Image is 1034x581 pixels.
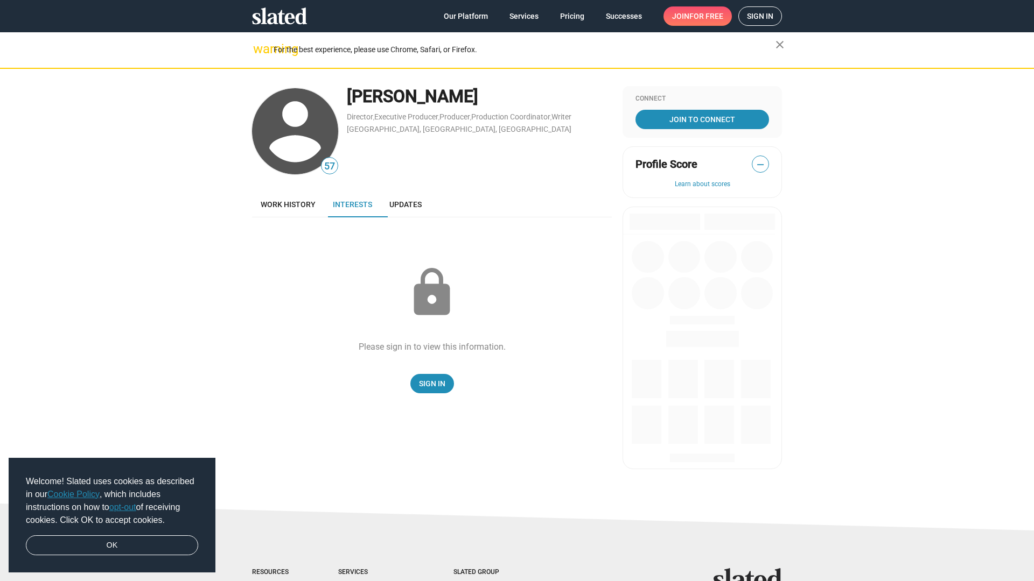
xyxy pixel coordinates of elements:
a: Joinfor free [663,6,732,26]
span: Join To Connect [638,110,767,129]
span: , [550,115,551,121]
div: [PERSON_NAME] [347,85,612,108]
button: Learn about scores [635,180,769,189]
a: Join To Connect [635,110,769,129]
a: Executive Producer [374,112,438,121]
span: Profile Score [635,157,697,172]
a: Sign in [738,6,782,26]
span: Work history [261,200,316,209]
a: Successes [597,6,651,26]
a: Our Platform [435,6,497,26]
a: Producer [439,112,470,121]
a: Interests [324,192,381,217]
span: Join [672,6,723,26]
a: Production Coordinator [471,112,550,121]
span: Sign In [419,374,445,393]
a: Cookie Policy [47,490,100,499]
mat-icon: lock [405,266,459,320]
span: — [752,158,768,172]
a: Pricing [551,6,593,26]
div: cookieconsent [9,458,215,573]
span: Welcome! Slated uses cookies as described in our , which includes instructions on how to of recei... [26,475,198,527]
span: , [373,115,374,121]
span: Interests [333,200,372,209]
span: , [470,115,471,121]
span: Pricing [560,6,584,26]
span: 57 [322,159,338,174]
div: Resources [252,568,295,577]
span: Our Platform [444,6,488,26]
mat-icon: close [773,38,786,51]
div: For the best experience, please use Chrome, Safari, or Firefox. [274,42,775,57]
a: Services [501,6,547,26]
span: , [438,115,439,121]
a: Sign In [410,374,454,393]
span: Sign in [747,7,773,25]
a: dismiss cookie message [26,535,198,556]
div: Please sign in to view this information. [359,341,506,352]
a: Work history [252,192,324,217]
div: Services [338,568,410,577]
span: for free [689,6,723,26]
span: Services [509,6,539,26]
div: Connect [635,95,769,103]
a: opt-out [109,502,136,512]
div: Slated Group [453,568,527,577]
a: [GEOGRAPHIC_DATA], [GEOGRAPHIC_DATA], [GEOGRAPHIC_DATA] [347,125,571,133]
a: Writer [551,112,571,121]
a: Updates [381,192,430,217]
span: Successes [606,6,642,26]
a: Director [347,112,373,121]
span: Updates [389,200,422,209]
mat-icon: warning [253,42,266,55]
